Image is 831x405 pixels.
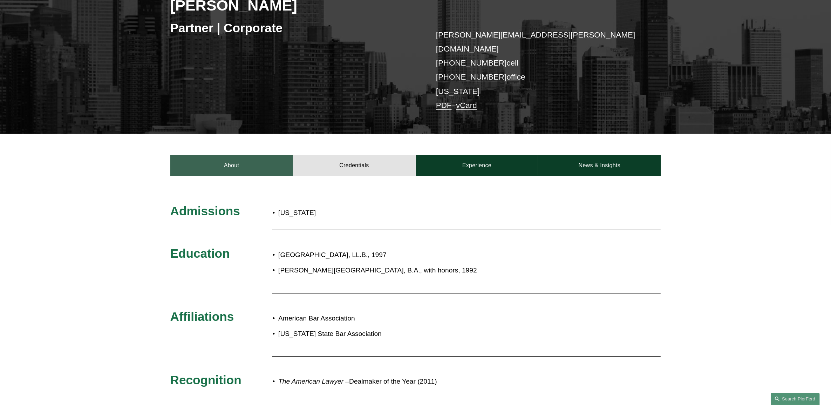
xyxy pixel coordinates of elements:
a: Search this site [771,393,820,405]
span: Recognition [170,373,241,387]
a: [PHONE_NUMBER] [436,73,507,81]
p: cell office [US_STATE] – [436,28,640,113]
h3: Partner | Corporate [170,20,416,36]
p: American Bar Association [278,312,599,325]
a: vCard [456,101,477,110]
a: Experience [416,155,538,176]
p: [PERSON_NAME][GEOGRAPHIC_DATA], B.A., with honors, 1992 [278,264,599,277]
a: [PERSON_NAME][EMAIL_ADDRESS][PERSON_NAME][DOMAIN_NAME] [436,31,635,53]
a: [PHONE_NUMBER] [436,59,507,67]
em: The American Lawyer – [278,378,349,385]
span: Admissions [170,204,240,218]
a: About [170,155,293,176]
p: [GEOGRAPHIC_DATA], LL.B., 1997 [278,249,599,261]
p: [US_STATE] [278,207,456,219]
span: Education [170,247,230,260]
p: Dealmaker of the Year (2011) [278,376,599,388]
a: PDF [436,101,452,110]
a: Credentials [293,155,416,176]
span: Affiliations [170,310,234,323]
p: [US_STATE] State Bar Association [278,328,599,340]
a: News & Insights [538,155,661,176]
